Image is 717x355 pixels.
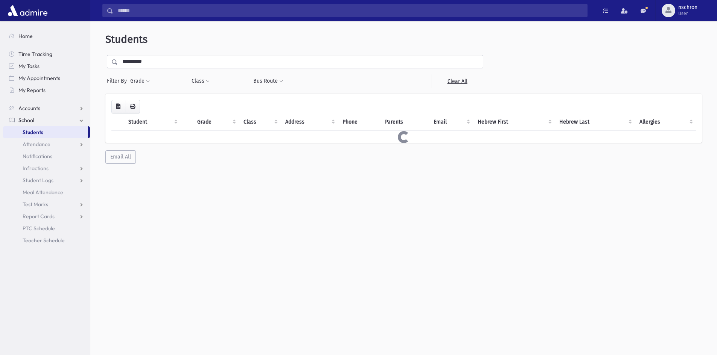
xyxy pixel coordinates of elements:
[678,11,697,17] span: User
[3,114,90,126] a: School
[23,201,48,208] span: Test Marks
[3,84,90,96] a: My Reports
[193,113,239,131] th: Grade
[125,100,140,113] button: Print
[18,105,40,112] span: Accounts
[18,33,33,39] span: Home
[473,113,554,131] th: Hebrew First
[191,74,210,88] button: Class
[130,74,150,88] button: Grade
[3,72,90,84] a: My Appointments
[18,63,40,69] span: My Tasks
[3,210,90,222] a: Report Cards
[3,138,90,150] a: Attendance
[3,48,90,60] a: Time Tracking
[3,30,90,42] a: Home
[3,162,90,174] a: Infractions
[105,33,148,45] span: Students
[3,198,90,210] a: Test Marks
[3,174,90,186] a: Student Logs
[107,77,130,85] span: Filter By
[105,150,136,164] button: Email All
[3,126,88,138] a: Students
[113,4,587,17] input: Search
[429,113,473,131] th: Email
[23,141,50,148] span: Attendance
[253,74,283,88] button: Bus Route
[124,113,181,131] th: Student
[23,189,63,196] span: Meal Attendance
[18,75,60,82] span: My Appointments
[18,117,34,124] span: School
[23,165,49,172] span: Infractions
[23,213,55,220] span: Report Cards
[111,100,125,113] button: CSV
[18,51,52,57] span: Time Tracking
[3,102,90,114] a: Accounts
[3,234,90,246] a: Teacher Schedule
[18,87,46,94] span: My Reports
[23,129,43,136] span: Students
[3,150,90,162] a: Notifications
[678,5,697,11] span: nschron
[635,113,696,131] th: Allergies
[338,113,381,131] th: Phone
[3,186,90,198] a: Meal Attendance
[381,113,429,131] th: Parents
[23,237,65,244] span: Teacher Schedule
[555,113,635,131] th: Hebrew Last
[281,113,338,131] th: Address
[3,60,90,72] a: My Tasks
[3,222,90,234] a: PTC Schedule
[6,3,49,18] img: AdmirePro
[431,74,483,88] a: Clear All
[23,225,55,232] span: PTC Schedule
[23,177,53,184] span: Student Logs
[23,153,52,160] span: Notifications
[239,113,281,131] th: Class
